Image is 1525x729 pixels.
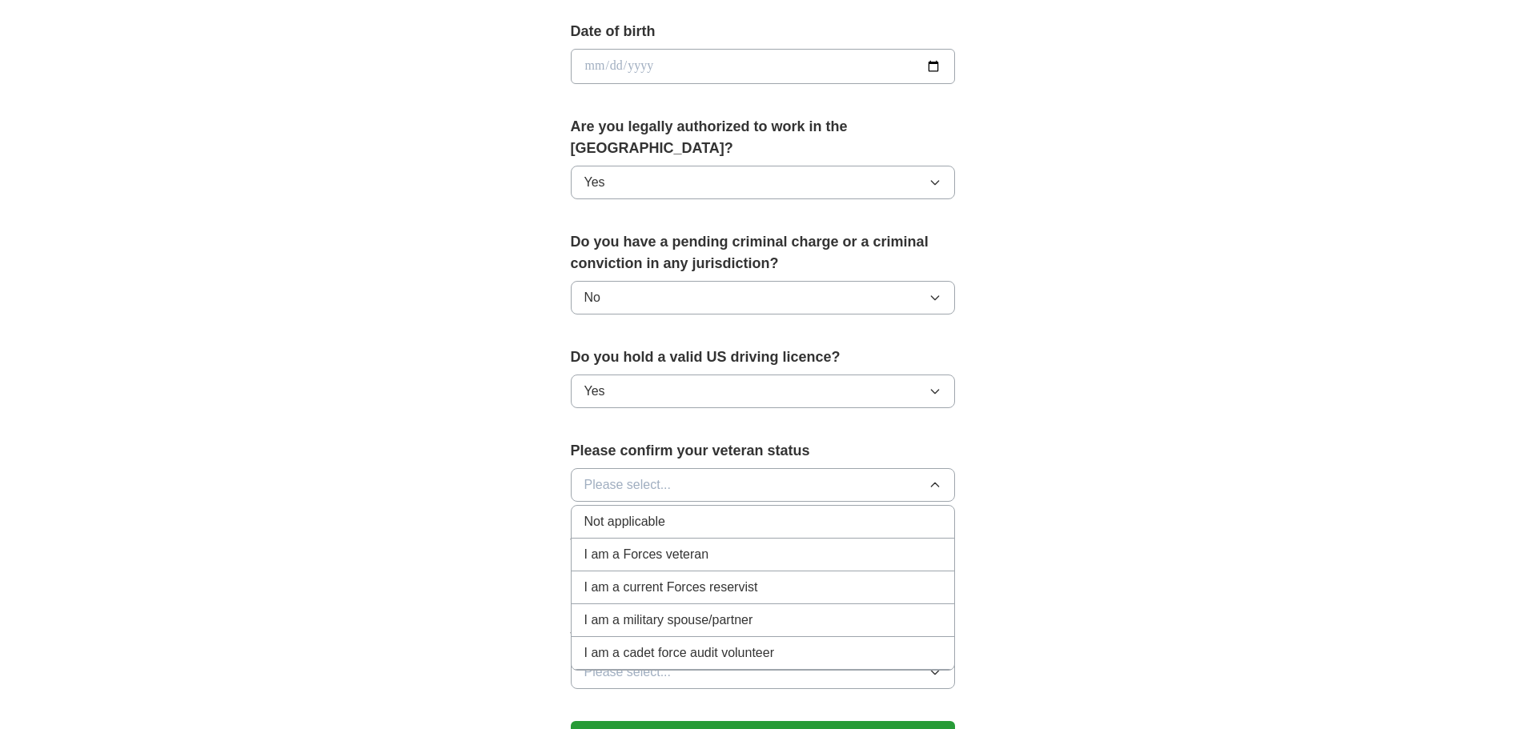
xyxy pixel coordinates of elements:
span: No [584,288,600,307]
span: I am a current Forces reservist [584,578,758,597]
span: Not applicable [584,512,665,531]
span: I am a military spouse/partner [584,611,753,630]
label: Are you legally authorized to work in the [GEOGRAPHIC_DATA]? [571,116,955,159]
button: Please select... [571,655,955,689]
label: Date of birth [571,21,955,42]
span: Yes [584,173,605,192]
span: I am a Forces veteran [584,545,709,564]
span: Yes [584,382,605,401]
span: Please select... [584,475,672,495]
button: Yes [571,375,955,408]
label: Do you hold a valid US driving licence? [571,346,955,368]
label: Do you have a pending criminal charge or a criminal conviction in any jurisdiction? [571,231,955,274]
button: No [571,281,955,314]
span: I am a cadet force audit volunteer [584,643,774,663]
button: Please select... [571,468,955,502]
button: Yes [571,166,955,199]
label: Please confirm your veteran status [571,440,955,462]
span: Please select... [584,663,672,682]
